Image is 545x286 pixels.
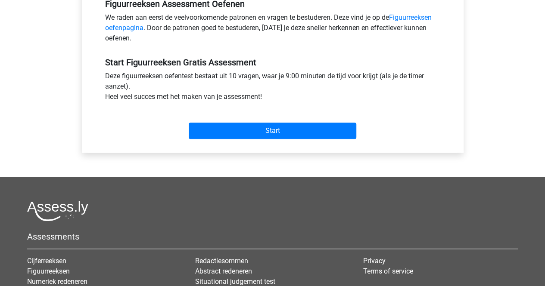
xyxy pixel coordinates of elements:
[99,71,447,105] div: Deze figuurreeksen oefentest bestaat uit 10 vragen, waar je 9:00 minuten de tijd voor krijgt (als...
[27,257,66,265] a: Cijferreeksen
[27,267,70,275] a: Figuurreeksen
[27,231,518,242] h5: Assessments
[195,277,275,286] a: Situational judgement test
[27,277,87,286] a: Numeriek redeneren
[105,57,440,68] h5: Start Figuurreeksen Gratis Assessment
[363,267,413,275] a: Terms of service
[195,267,252,275] a: Abstract redeneren
[27,201,88,221] img: Assessly logo
[99,12,447,47] div: We raden aan eerst de veelvoorkomende patronen en vragen te bestuderen. Deze vind je op de . Door...
[195,257,248,265] a: Redactiesommen
[189,123,356,139] input: Start
[363,257,385,265] a: Privacy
